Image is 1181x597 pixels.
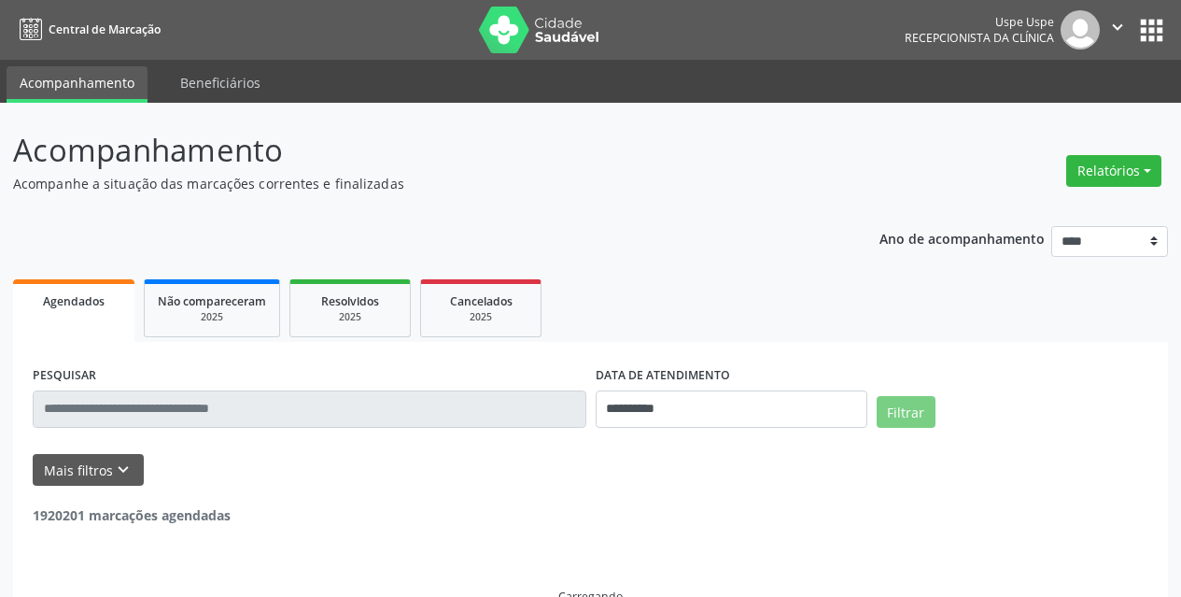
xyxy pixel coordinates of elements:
div: 2025 [158,310,266,324]
div: Uspe Uspe [905,14,1054,30]
a: Central de Marcação [13,14,161,45]
p: Acompanhamento [13,127,822,174]
img: img [1061,10,1100,50]
i:  [1107,17,1128,37]
span: Central de Marcação [49,21,161,37]
i: keyboard_arrow_down [113,460,134,480]
a: Beneficiários [167,66,274,99]
p: Ano de acompanhamento [879,226,1045,249]
button: Filtrar [877,396,935,428]
button:  [1100,10,1135,50]
p: Acompanhe a situação das marcações correntes e finalizadas [13,174,822,193]
span: Não compareceram [158,293,266,309]
label: DATA DE ATENDIMENTO [596,362,730,391]
div: 2025 [303,310,397,324]
span: Recepcionista da clínica [905,30,1054,46]
div: 2025 [434,310,527,324]
span: Agendados [43,293,105,309]
button: Relatórios [1066,155,1161,187]
button: apps [1135,14,1168,47]
strong: 1920201 marcações agendadas [33,506,231,524]
button: Mais filtroskeyboard_arrow_down [33,454,144,487]
span: Resolvidos [321,293,379,309]
span: Cancelados [450,293,513,309]
label: PESQUISAR [33,362,96,391]
a: Acompanhamento [7,66,148,103]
